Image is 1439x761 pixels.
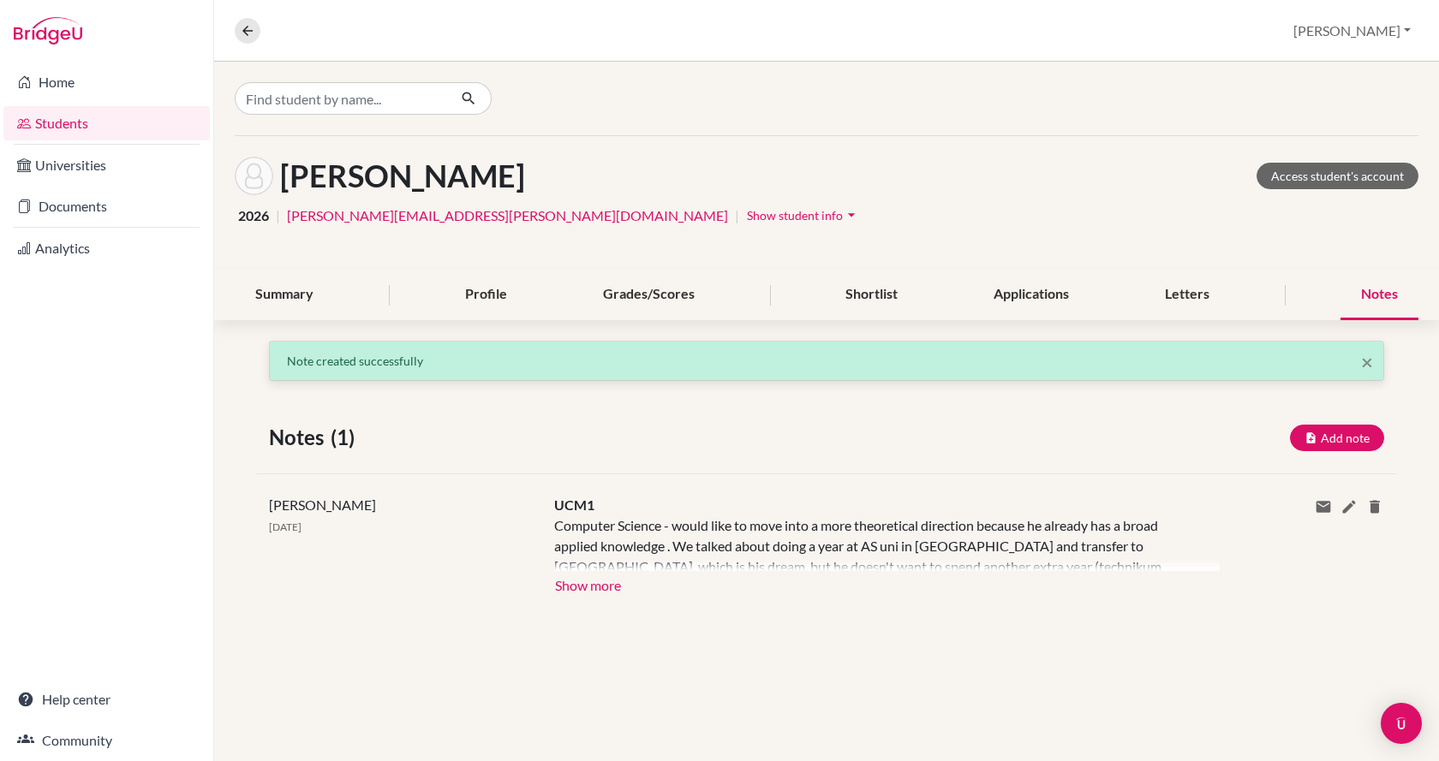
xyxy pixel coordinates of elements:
span: | [735,205,739,226]
h1: [PERSON_NAME] [280,158,525,194]
button: Add note [1290,425,1384,451]
span: [PERSON_NAME] [269,496,376,513]
i: arrow_drop_down [843,206,860,223]
a: [PERSON_NAME][EMAIL_ADDRESS][PERSON_NAME][DOMAIN_NAME] [287,205,728,226]
img: Bridge-U [14,17,82,45]
p: Note created successfully [287,352,1366,370]
div: Grades/Scores [582,270,715,320]
div: Profile [445,270,528,320]
a: Help center [3,682,210,716]
a: Documents [3,189,210,223]
div: Letters [1144,270,1230,320]
span: × [1361,349,1373,374]
a: Access student's account [1257,163,1418,189]
div: Summary [235,270,334,320]
span: Notes [269,422,331,453]
a: Community [3,723,210,758]
span: UCM1 [554,496,594,513]
a: Analytics [3,231,210,265]
div: Computer Science - would like to move into a more theoretical direction because he already has a ... [554,515,1194,571]
a: Students [3,106,210,140]
input: Find student by name... [235,82,447,115]
span: Show student info [747,208,843,223]
div: Notes [1340,270,1418,320]
span: [DATE] [269,520,302,533]
div: Applications [973,270,1090,320]
div: Shortlist [825,270,918,320]
button: [PERSON_NAME] [1286,15,1418,47]
span: (1) [331,422,361,453]
button: Show student infoarrow_drop_down [746,202,861,229]
a: Universities [3,148,210,182]
span: | [276,205,280,226]
img: Leó Takács's avatar [235,157,273,195]
span: 2026 [238,205,269,226]
a: Home [3,65,210,99]
div: Open Intercom Messenger [1381,703,1422,744]
button: Close [1361,352,1373,372]
button: Show more [554,571,622,597]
